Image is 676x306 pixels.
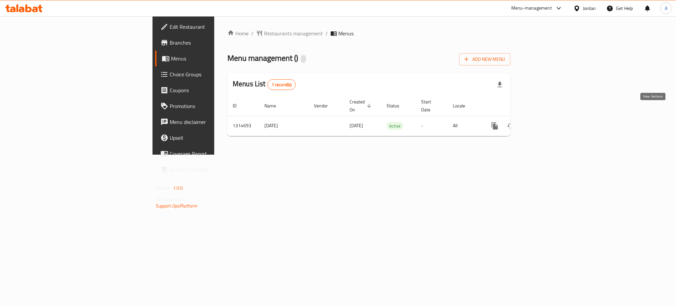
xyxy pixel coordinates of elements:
button: Change Status [503,118,519,134]
span: Menus [171,55,260,62]
span: Menu disclaimer [170,118,260,126]
div: Export file [492,77,508,93]
span: Choice Groups [170,70,260,78]
span: Add New Menu [464,55,505,63]
span: Grocery Checklist [170,166,260,173]
td: - [416,116,448,136]
td: [DATE] [259,116,309,136]
span: ID [233,102,245,110]
a: Restaurants management [256,29,323,37]
li: / [325,29,328,37]
span: Status [387,102,408,110]
div: Menu-management [511,4,552,12]
span: 1 record(s) [268,82,296,88]
a: Coverage Report [155,146,265,162]
span: Vendor [314,102,336,110]
span: [DATE] [350,121,363,130]
button: more [487,118,503,134]
a: Grocery Checklist [155,162,265,177]
span: A [665,5,667,12]
div: Jordan [583,5,596,12]
span: Name [264,102,285,110]
span: Active [387,122,403,130]
span: Created On [350,98,373,114]
span: Version: [156,184,172,192]
span: Coupons [170,86,260,94]
a: Menu disclaimer [155,114,265,130]
a: Coupons [155,82,265,98]
a: Edit Restaurant [155,19,265,35]
span: Edit Restaurant [170,23,260,31]
span: Locale [453,102,474,110]
span: Get support on: [156,195,186,204]
span: Start Date [421,98,440,114]
a: Menus [155,51,265,66]
span: Menus [338,29,354,37]
span: Branches [170,39,260,47]
a: Support.OpsPlatform [156,202,198,210]
td: All [448,116,482,136]
a: Choice Groups [155,66,265,82]
span: Coverage Report [170,150,260,158]
a: Branches [155,35,265,51]
th: Actions [482,96,556,116]
span: Upsell [170,134,260,142]
span: Restaurants management [264,29,323,37]
div: Total records count [267,79,296,90]
h2: Menus List [233,79,296,90]
span: Promotions [170,102,260,110]
a: Promotions [155,98,265,114]
button: Add New Menu [459,53,510,65]
nav: breadcrumb [227,29,510,37]
table: enhanced table [227,96,556,136]
a: Upsell [155,130,265,146]
span: 1.0.0 [173,184,183,192]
